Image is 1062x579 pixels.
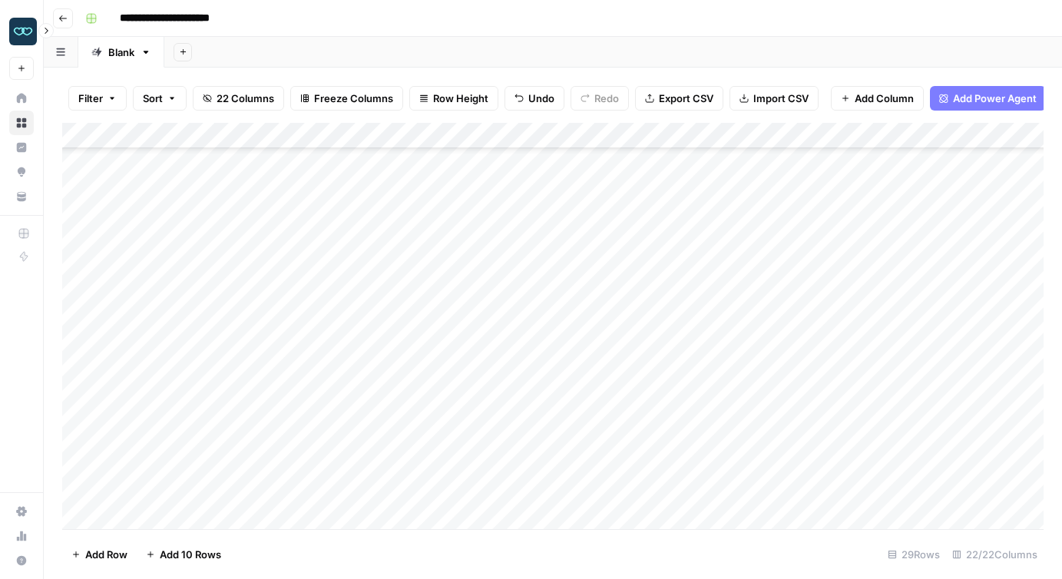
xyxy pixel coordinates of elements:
button: Undo [505,86,564,111]
button: Help + Support [9,548,34,573]
a: Your Data [9,184,34,209]
div: 29 Rows [882,542,946,567]
a: Blank [78,37,164,68]
span: Redo [594,91,619,106]
img: Zola Inc Logo [9,18,37,45]
span: Export CSV [659,91,713,106]
span: Freeze Columns [314,91,393,106]
span: Add 10 Rows [160,547,221,562]
a: Settings [9,499,34,524]
button: Redo [571,86,629,111]
button: Sort [133,86,187,111]
button: 22 Columns [193,86,284,111]
div: 22/22 Columns [946,542,1044,567]
button: Add Column [831,86,924,111]
span: Sort [143,91,163,106]
div: Blank [108,45,134,60]
a: Opportunities [9,160,34,184]
button: Filter [68,86,127,111]
a: Home [9,86,34,111]
span: Undo [528,91,554,106]
span: Row Height [433,91,488,106]
span: Add Row [85,547,127,562]
button: Freeze Columns [290,86,403,111]
span: 22 Columns [217,91,274,106]
a: Browse [9,111,34,135]
span: Add Power Agent [953,91,1037,106]
button: Add Power Agent [930,86,1046,111]
a: Usage [9,524,34,548]
span: Import CSV [753,91,809,106]
button: Add 10 Rows [137,542,230,567]
button: Add Row [62,542,137,567]
button: Row Height [409,86,498,111]
span: Filter [78,91,103,106]
span: Add Column [855,91,914,106]
button: Export CSV [635,86,723,111]
button: Workspace: Zola Inc [9,12,34,51]
button: Import CSV [730,86,819,111]
a: Insights [9,135,34,160]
